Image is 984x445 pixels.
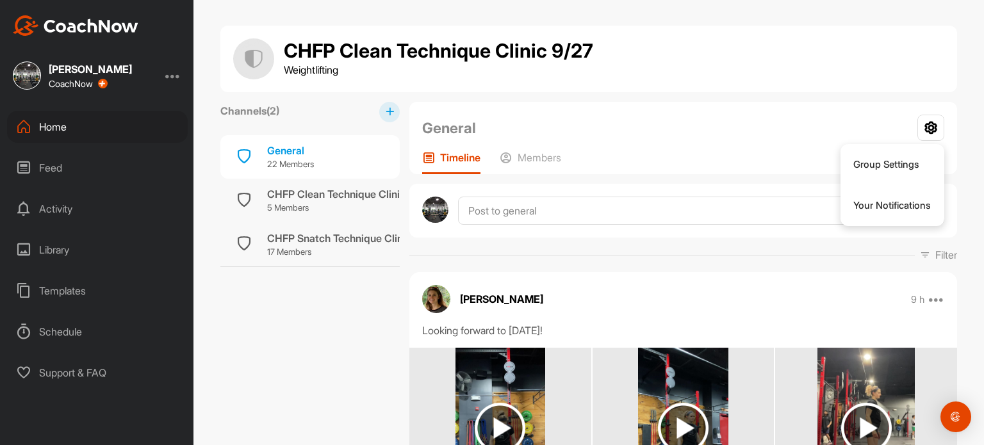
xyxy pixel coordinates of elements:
[7,275,188,307] div: Templates
[267,246,437,259] p: 17 Members
[422,285,450,313] img: avatar
[220,103,279,118] label: Channels ( 2 )
[422,197,448,223] img: avatar
[7,193,188,225] div: Activity
[7,111,188,143] div: Home
[422,117,476,139] h2: General
[7,152,188,184] div: Feed
[440,151,480,164] p: Timeline
[49,64,132,74] div: [PERSON_NAME]
[267,231,437,246] div: CHFP Snatch Technique Clinic 8/24
[7,234,188,266] div: Library
[460,291,543,307] p: [PERSON_NAME]
[911,293,924,306] p: 9 h
[284,40,593,62] h1: CHFP Clean Technique Clinic 9/27
[284,62,593,77] p: Weightlifting
[267,186,430,202] div: CHFP Clean Technique Clinic 9/27
[267,202,430,214] p: 5 Members
[13,61,41,90] img: square_bd6534f5df6e2ab6ab18f7181b2ad081.jpg
[422,323,944,338] div: Looking forward to [DATE]!
[840,144,945,185] li: Group Settings
[7,316,188,348] div: Schedule
[267,143,314,158] div: General
[267,158,314,171] p: 22 Members
[49,79,108,89] div: CoachNow
[13,15,138,36] img: CoachNow
[935,247,957,263] p: Filter
[7,357,188,389] div: Support & FAQ
[940,401,971,432] div: Open Intercom Messenger
[233,38,274,79] img: group
[518,151,561,164] p: Members
[840,185,945,226] li: Your Notifications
